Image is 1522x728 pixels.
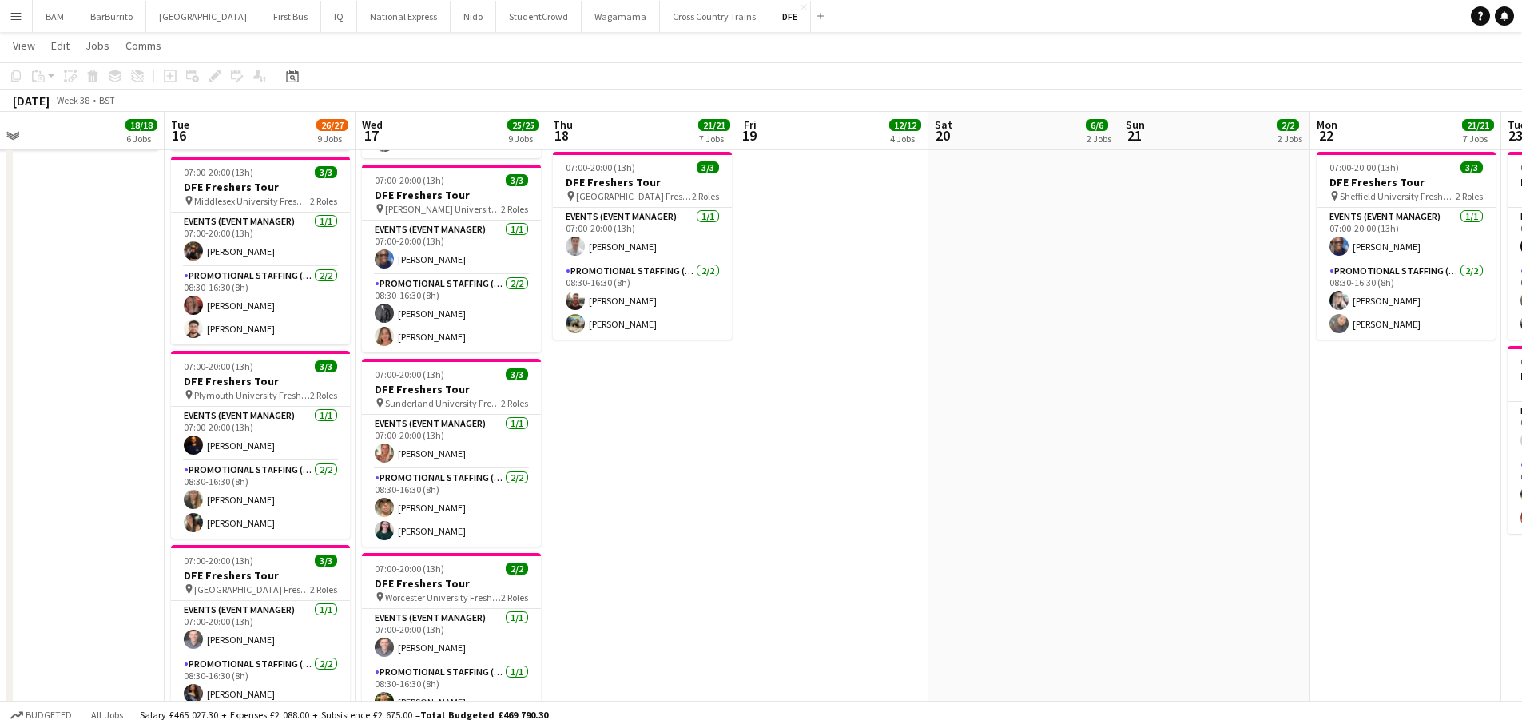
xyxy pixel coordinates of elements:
h3: DFE Freshers Tour [171,568,350,583]
span: 3/3 [315,360,337,372]
button: IQ [321,1,357,32]
span: 3/3 [315,166,337,178]
button: National Express [357,1,451,32]
span: Plymouth University Freshers Fair [194,389,310,401]
span: 07:00-20:00 (13h) [184,360,253,372]
app-card-role: Events (Event Manager)1/107:00-20:00 (13h)[PERSON_NAME] [171,601,350,655]
span: [PERSON_NAME] University Freshers Fair [385,203,501,215]
span: Wed [362,117,383,132]
span: 07:00-20:00 (13h) [375,368,444,380]
span: 17 [360,126,383,145]
app-job-card: 07:00-20:00 (13h)3/3DFE Freshers Tour Sheffield University Freshers Fair2 RolesEvents (Event Mana... [1317,152,1496,340]
span: 07:00-20:00 (13h) [184,166,253,178]
div: 9 Jobs [508,133,538,145]
span: 3/3 [506,174,528,186]
h3: DFE Freshers Tour [171,180,350,194]
span: Comms [125,38,161,53]
div: 7 Jobs [699,133,729,145]
div: 2 Jobs [1278,133,1302,145]
app-job-card: 07:00-20:00 (13h)3/3DFE Freshers Tour Middlesex University Freshers Fair2 RolesEvents (Event Mana... [171,157,350,344]
app-job-card: 07:00-20:00 (13h)2/2DFE Freshers Tour Worcester University Freshers Fair2 RolesEvents (Event Mana... [362,553,541,718]
app-card-role: Promotional Staffing (Brand Ambassadors)2/208:30-16:30 (8h)[PERSON_NAME][PERSON_NAME] [362,275,541,352]
span: Budgeted [26,710,72,721]
span: 2 Roles [310,389,337,401]
app-card-role: Events (Event Manager)1/107:00-20:00 (13h)[PERSON_NAME] [362,415,541,469]
h3: DFE Freshers Tour [171,374,350,388]
app-card-role: Promotional Staffing (Brand Ambassadors)2/208:30-16:30 (8h)[PERSON_NAME][PERSON_NAME] [171,461,350,539]
span: 12/12 [889,119,921,131]
span: 26/27 [316,119,348,131]
button: Budgeted [8,706,74,724]
span: 07:00-20:00 (13h) [375,563,444,575]
span: 21/21 [698,119,730,131]
div: 9 Jobs [317,133,348,145]
span: 18 [550,126,573,145]
h3: DFE Freshers Tour [362,576,541,591]
app-job-card: 07:00-20:00 (13h)3/3DFE Freshers Tour Sunderland University Freshers Fair2 RolesEvents (Event Man... [362,359,541,547]
div: 4 Jobs [890,133,920,145]
span: 19 [741,126,757,145]
h3: DFE Freshers Tour [1317,175,1496,189]
span: Sun [1126,117,1145,132]
app-card-role: Events (Event Manager)1/107:00-20:00 (13h)[PERSON_NAME] [362,609,541,663]
span: Worcester University Freshers Fair [385,591,501,603]
span: 2 Roles [1456,190,1483,202]
span: Sat [935,117,952,132]
span: 21/21 [1462,119,1494,131]
a: Comms [119,35,168,56]
span: 3/3 [506,368,528,380]
button: First Bus [260,1,321,32]
h3: DFE Freshers Tour [362,188,541,202]
span: Sheffield University Freshers Fair [1340,190,1456,202]
span: Jobs [85,38,109,53]
span: Tue [171,117,189,132]
app-card-role: Events (Event Manager)1/107:00-20:00 (13h)[PERSON_NAME] [171,213,350,267]
span: Edit [51,38,70,53]
h3: DFE Freshers Tour [553,175,732,189]
app-card-role: Promotional Staffing (Brand Ambassadors)2/208:30-16:30 (8h)[PERSON_NAME][PERSON_NAME] [171,267,350,344]
button: BarBurrito [77,1,146,32]
span: Middlesex University Freshers Fair [194,195,310,207]
span: 3/3 [315,555,337,567]
span: All jobs [88,709,126,721]
div: 6 Jobs [126,133,157,145]
app-job-card: 07:00-20:00 (13h)3/3DFE Freshers Tour [PERSON_NAME] University Freshers Fair2 RolesEvents (Event ... [362,165,541,352]
span: 2 Roles [501,397,528,409]
span: 2 Roles [310,583,337,595]
div: Salary £465 027.30 + Expenses £2 088.00 + Subsistence £2 675.00 = [140,709,548,721]
button: BAM [33,1,77,32]
app-card-role: Promotional Staffing (Brand Ambassadors)2/208:30-16:30 (8h)[PERSON_NAME][PERSON_NAME] [553,262,732,340]
span: 20 [932,126,952,145]
span: 25/25 [507,119,539,131]
a: View [6,35,42,56]
span: 2 Roles [310,195,337,207]
span: 07:00-20:00 (13h) [1329,161,1399,173]
span: 3/3 [697,161,719,173]
span: Fri [744,117,757,132]
div: 07:00-20:00 (13h)3/3DFE Freshers Tour [GEOGRAPHIC_DATA] Freshers Fair2 RolesEvents (Event Manager... [553,152,732,340]
app-card-role: Events (Event Manager)1/107:00-20:00 (13h)[PERSON_NAME] [171,407,350,461]
h3: DFE Freshers Tour [362,382,541,396]
span: View [13,38,35,53]
span: 18/18 [125,119,157,131]
span: 16 [169,126,189,145]
span: Thu [553,117,573,132]
span: 2/2 [1277,119,1299,131]
span: Mon [1317,117,1337,132]
div: 2 Jobs [1087,133,1111,145]
span: [GEOGRAPHIC_DATA] Freshers Fair [194,583,310,595]
div: [DATE] [13,93,50,109]
div: 07:00-20:00 (13h)3/3DFE Freshers Tour Plymouth University Freshers Fair2 RolesEvents (Event Manag... [171,351,350,539]
span: 07:00-20:00 (13h) [184,555,253,567]
span: 2 Roles [692,190,719,202]
span: Sunderland University Freshers Fair [385,397,501,409]
span: 07:00-20:00 (13h) [375,174,444,186]
span: 2/2 [506,563,528,575]
button: Cross Country Trains [660,1,769,32]
span: [GEOGRAPHIC_DATA] Freshers Fair [576,190,692,202]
